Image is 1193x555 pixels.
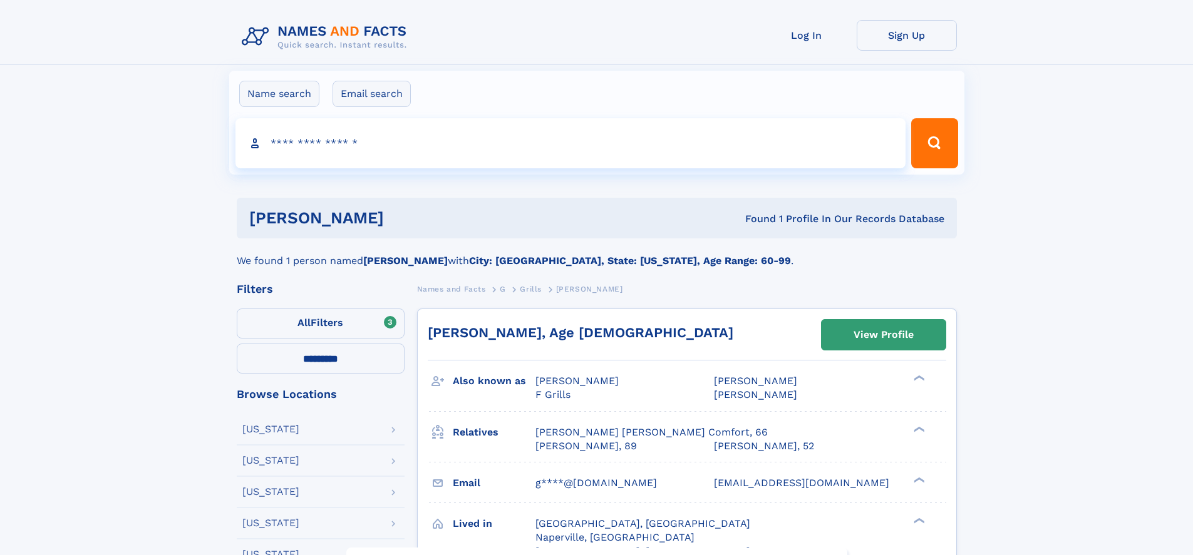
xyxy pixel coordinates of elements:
[911,374,926,382] div: ❯
[714,477,889,489] span: [EMAIL_ADDRESS][DOMAIN_NAME]
[249,210,565,226] h1: [PERSON_NAME]
[714,439,814,453] a: [PERSON_NAME], 52
[911,476,926,484] div: ❯
[237,20,417,54] img: Logo Names and Facts
[417,281,486,297] a: Names and Facts
[453,472,535,494] h3: Email
[535,439,637,453] a: [PERSON_NAME], 89
[535,375,619,387] span: [PERSON_NAME]
[520,285,542,293] span: Grills
[239,81,319,107] label: Name search
[242,487,299,497] div: [US_STATE]
[237,283,405,295] div: Filters
[469,255,791,267] b: City: [GEOGRAPHIC_DATA], State: [US_STATE], Age Range: 60-99
[428,325,733,340] a: [PERSON_NAME], Age [DEMOGRAPHIC_DATA]
[911,118,958,168] button: Search Button
[757,20,857,51] a: Log In
[242,518,299,528] div: [US_STATE]
[535,517,750,529] span: [GEOGRAPHIC_DATA], [GEOGRAPHIC_DATA]
[911,516,926,524] div: ❯
[556,285,623,293] span: [PERSON_NAME]
[453,513,535,534] h3: Lived in
[535,425,768,439] a: [PERSON_NAME] [PERSON_NAME] Comfort, 66
[333,81,411,107] label: Email search
[500,285,506,293] span: G
[237,238,957,268] div: We found 1 person named with .
[453,422,535,443] h3: Relatives
[242,456,299,466] div: [US_STATE]
[535,389,571,400] span: F Grills
[714,389,797,400] span: [PERSON_NAME]
[714,375,797,387] span: [PERSON_NAME]
[237,308,405,339] label: Filters
[535,531,695,543] span: Naperville, [GEOGRAPHIC_DATA]
[363,255,448,267] b: [PERSON_NAME]
[822,320,946,350] a: View Profile
[500,281,506,297] a: G
[520,281,542,297] a: Grills
[297,317,311,328] span: All
[237,389,405,400] div: Browse Locations
[242,424,299,434] div: [US_STATE]
[911,425,926,433] div: ❯
[564,212,944,226] div: Found 1 Profile In Our Records Database
[453,370,535,392] h3: Also known as
[854,320,914,349] div: View Profile
[857,20,957,51] a: Sign Up
[235,118,906,168] input: search input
